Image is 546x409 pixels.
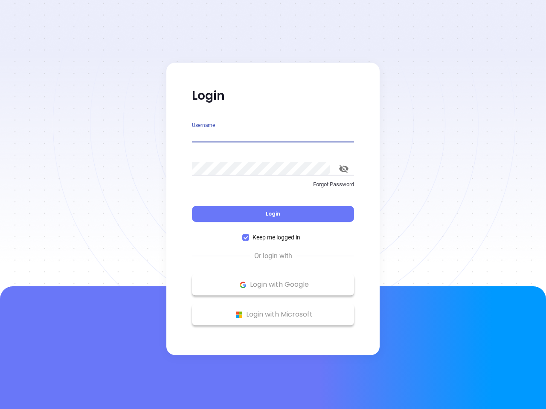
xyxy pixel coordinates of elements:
[192,180,354,196] a: Forgot Password
[334,158,354,179] button: toggle password visibility
[196,278,350,291] p: Login with Google
[266,210,280,217] span: Login
[196,308,350,321] p: Login with Microsoft
[192,304,354,325] button: Microsoft Logo Login with Microsoft
[192,274,354,295] button: Google Logo Login with Google
[192,88,354,104] p: Login
[250,251,296,261] span: Or login with
[234,309,244,320] img: Microsoft Logo
[238,279,248,290] img: Google Logo
[192,123,215,128] label: Username
[192,180,354,189] p: Forgot Password
[192,206,354,222] button: Login
[249,233,304,242] span: Keep me logged in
